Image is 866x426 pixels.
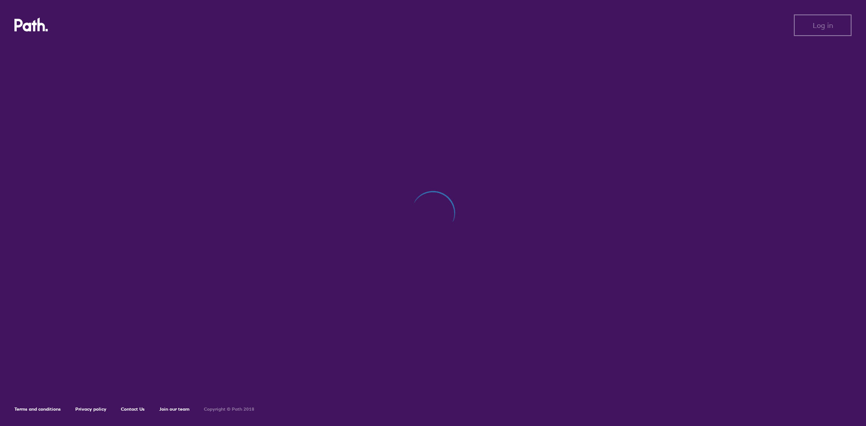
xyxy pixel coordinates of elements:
[159,406,189,412] a: Join our team
[794,14,852,36] button: Log in
[14,406,61,412] a: Terms and conditions
[121,406,145,412] a: Contact Us
[204,407,254,412] h6: Copyright © Path 2018
[813,21,833,29] span: Log in
[75,406,106,412] a: Privacy policy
